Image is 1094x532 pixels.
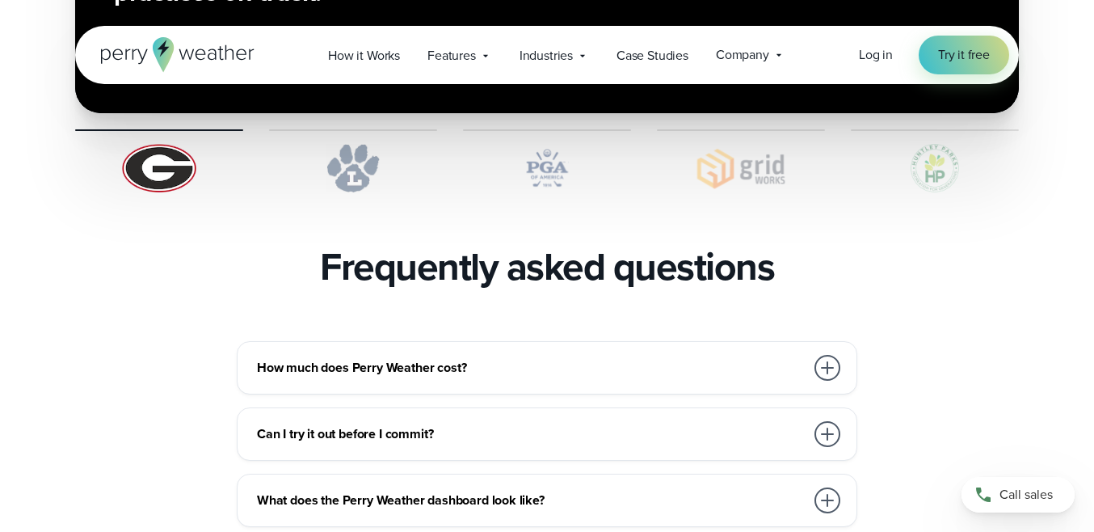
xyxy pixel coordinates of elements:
[328,46,400,65] span: How it Works
[859,45,893,65] a: Log in
[999,485,1053,505] span: Call sales
[314,39,414,72] a: How it Works
[427,46,476,65] span: Features
[257,424,805,444] h3: Can I try it out before I commit?
[463,144,631,192] img: PGA.svg
[257,358,805,378] h3: How much does Perry Weather cost?
[938,45,990,65] span: Try it free
[859,45,893,64] span: Log in
[603,39,702,72] a: Case Studies
[919,36,1009,74] a: Try it free
[520,46,573,65] span: Industries
[716,45,769,65] span: Company
[961,477,1075,513] a: Call sales
[616,46,688,65] span: Case Studies
[320,244,774,289] h2: Frequently asked questions
[257,491,805,510] h3: What does the Perry Weather dashboard look like?
[657,144,825,192] img: Gridworks.svg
